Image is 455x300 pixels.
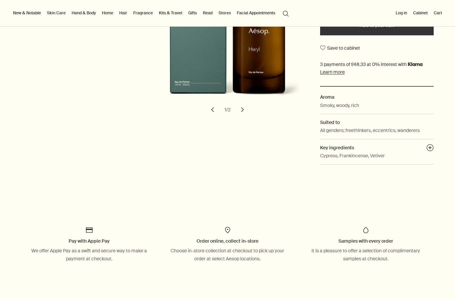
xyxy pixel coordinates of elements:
[69,238,110,244] span: Pay with Apple Pay
[320,93,434,101] h2: Aroma
[165,247,290,263] div: Choose in-store collection at checkout to pick up your order at select Aesop locations.
[118,9,129,17] a: Hair
[70,9,97,17] a: Hand & Body
[320,127,420,134] p: All genders; freethinkers, eccentrics, wanderers
[338,238,393,244] span: Samples with every order
[85,226,93,234] img: Card Icon
[202,9,214,17] a: Read
[205,102,220,117] button: previous slide
[187,9,198,17] a: Gifts
[46,9,67,17] a: Skin Care
[235,9,276,17] a: Facial Appointments
[394,9,408,17] button: Log in
[432,9,443,17] button: Cart
[320,42,360,54] button: Save to cabinet
[12,9,42,17] button: New & Notable
[426,144,434,153] button: Key ingredients
[158,9,184,17] a: Kits & Travel
[320,145,354,151] span: Key ingredients
[320,119,434,126] h2: Suited to
[101,9,115,17] a: Home
[362,226,370,234] img: Icon of a droplet
[217,9,232,17] button: Stores
[303,247,428,263] div: It is a pleasure to offer a selection of complimentary samples at checkout.
[320,152,385,159] p: Cypress, Frankincense, Vetiver
[320,102,359,109] p: Smoky, woody, rich
[197,238,258,244] span: Order online, collect in-store
[235,102,250,117] button: next slide
[412,9,429,17] a: Cabinet
[132,9,154,17] a: Fragrance
[224,226,231,234] img: Icon of a location pin
[280,7,292,19] button: Open search
[27,247,152,263] div: We offer Apple Pay as a swift and secure way to make a payment at checkout.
